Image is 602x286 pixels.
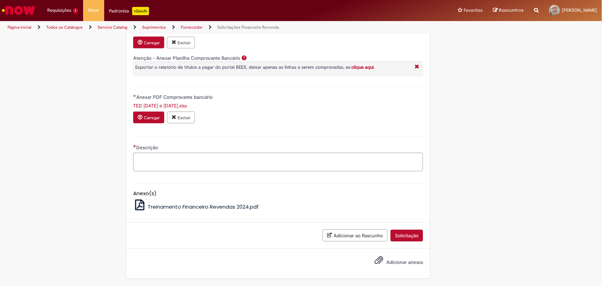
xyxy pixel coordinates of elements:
[240,55,248,60] span: Ajuda para Atenção - Anexar Planilha Comprovante Bancário
[493,7,524,14] a: Rascunhos
[144,115,160,121] small: Carregar
[133,28,187,34] a: Download de TED 29-09-2025 e 30-09-2025.xlsx
[73,8,78,14] span: 1
[464,7,483,14] span: Favoritos
[133,103,187,109] a: Download de TED 29-09-2025 e 30-09-2025.xlsx
[133,203,259,210] a: Treinamento Financeiro Revendas 2024.pdf
[562,7,597,13] span: [PERSON_NAME]
[148,203,259,210] span: Treinamento Financeiro Revendas 2024.pdf
[323,229,387,241] button: Adicionar ao Rascunho
[109,7,149,15] div: Padroniza
[47,7,71,14] span: Requisições
[413,64,421,71] i: Fechar More information Por question_atencao_comprovante_bancario
[181,25,203,30] a: Fornecedor
[178,40,190,46] small: Excluir
[133,94,136,97] span: Obrigatório Preenchido
[167,112,195,123] button: Excluir anexo TED 29-09-2025 e 30-09-2025.xlsx
[136,144,159,151] span: Descrição
[133,191,423,197] h5: Anexo(s)
[217,25,279,30] a: Solicitações Financeiro Revenda
[178,115,190,121] small: Excluir
[133,153,423,171] textarea: Descrição
[8,25,31,30] a: Página inicial
[142,25,166,30] a: Suprimentos
[386,259,423,265] span: Adicionar anexos
[133,112,164,123] button: Carregar anexo de Anexar PDF Comprovante bancário Required
[132,7,149,15] p: +GenAi
[88,7,99,14] span: More
[352,64,375,70] a: clique aqui.
[144,40,160,46] small: Carregar
[133,55,240,61] label: Atenção - Anexar Planilha Comprovante Bancário
[167,37,195,48] button: Excluir anexo TED 29-09-2025 e 30-09-2025.xlsx
[373,254,385,270] button: Adicionar anexos
[133,37,164,48] button: Carregar anexo de Anexar Planilha Comprovante Bancário Required
[135,64,375,70] span: Exportar o relatório de títulos a pagar do portal BEES, deixar apenas as linhas a serem comprovad...
[46,25,83,30] a: Todos os Catálogos
[98,25,127,30] a: Service Catalog
[136,94,214,100] span: Anexar PDF Comprovante bancário
[499,7,524,13] span: Rascunhos
[133,145,136,147] span: Necessários
[391,230,423,241] button: Solicitação
[1,3,36,17] img: ServiceNow
[5,21,396,34] ul: Trilhas de página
